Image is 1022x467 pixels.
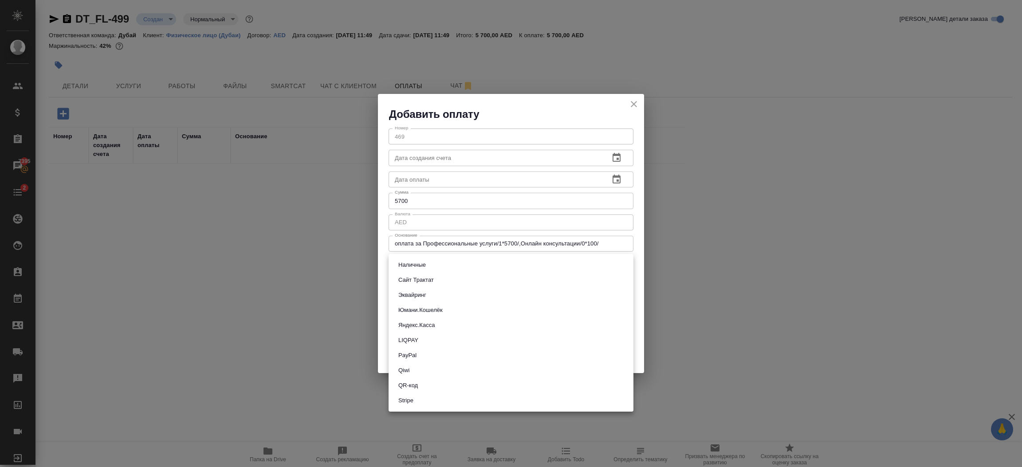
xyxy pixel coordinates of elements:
[396,320,437,330] button: Яндекс.Касса
[396,290,429,300] button: Эквайринг
[396,396,416,405] button: Stripe
[396,260,428,270] button: Наличные
[396,350,419,360] button: PayPal
[396,366,412,375] button: Qiwi
[396,381,421,390] button: QR-код
[396,335,421,345] button: LIQPAY
[396,305,445,315] button: Юмани.Кошелёк
[396,275,436,285] button: Сайт Трактат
